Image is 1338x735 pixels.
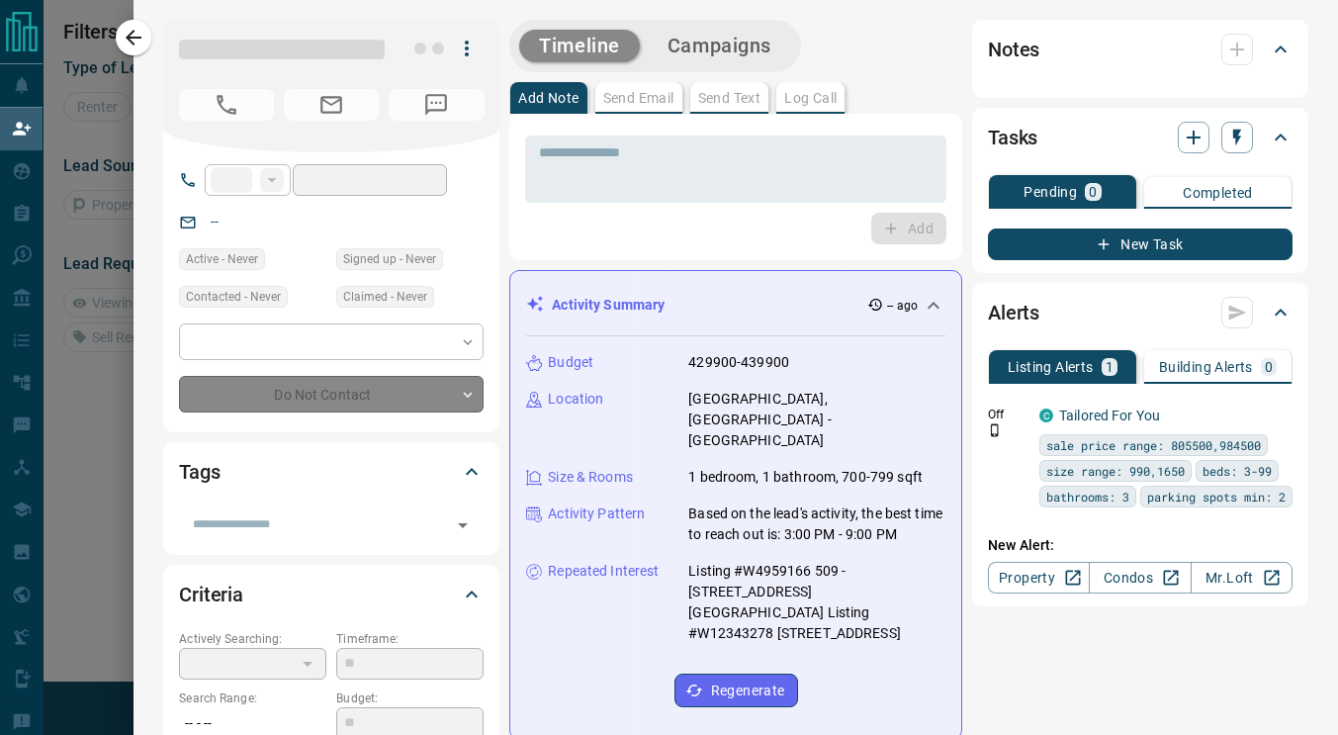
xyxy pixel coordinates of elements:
[179,89,274,121] span: No Number
[179,448,484,496] div: Tags
[1183,186,1253,200] p: Completed
[988,297,1039,328] h2: Alerts
[688,504,945,545] p: Based on the lead's activity, the best time to reach out is: 3:00 PM - 9:00 PM
[336,630,484,648] p: Timeframe:
[1147,487,1286,506] span: parking spots min: 2
[988,122,1037,153] h2: Tasks
[186,249,258,269] span: Active - Never
[1008,360,1094,374] p: Listing Alerts
[988,114,1293,161] div: Tasks
[548,389,603,410] p: Location
[1046,487,1129,506] span: bathrooms: 3
[389,89,484,121] span: No Number
[186,287,281,307] span: Contacted - Never
[1265,360,1273,374] p: 0
[1089,185,1097,199] p: 0
[988,26,1293,73] div: Notes
[688,352,789,373] p: 429900-439900
[688,467,923,488] p: 1 bedroom, 1 bathroom, 700-799 sqft
[988,34,1039,65] h2: Notes
[688,561,945,644] p: Listing #W4959166 509 - [STREET_ADDRESS][GEOGRAPHIC_DATA] Listing #W12343278 [STREET_ADDRESS]
[284,89,379,121] span: No Email
[343,249,436,269] span: Signed up - Never
[449,511,477,539] button: Open
[674,674,798,707] button: Regenerate
[548,352,593,373] p: Budget
[1203,461,1272,481] span: beds: 3-99
[988,406,1027,423] p: Off
[688,389,945,451] p: [GEOGRAPHIC_DATA], [GEOGRAPHIC_DATA] - [GEOGRAPHIC_DATA]
[988,229,1293,260] button: New Task
[343,287,427,307] span: Claimed - Never
[1046,461,1185,481] span: size range: 990,1650
[1024,185,1077,199] p: Pending
[988,562,1090,594] a: Property
[179,689,326,707] p: Search Range:
[179,376,484,413] div: Do Not Contact
[179,579,243,610] h2: Criteria
[336,689,484,707] p: Budget:
[519,30,640,62] button: Timeline
[988,535,1293,556] p: New Alert:
[179,456,220,488] h2: Tags
[988,423,1002,437] svg: Push Notification Only
[179,630,326,648] p: Actively Searching:
[1059,408,1160,423] a: Tailored For You
[1089,562,1191,594] a: Condos
[1159,360,1253,374] p: Building Alerts
[887,297,918,315] p: -- ago
[1039,409,1053,422] div: condos.ca
[548,504,645,524] p: Activity Pattern
[526,287,945,323] div: Activity Summary-- ago
[211,214,219,230] a: --
[648,30,791,62] button: Campaigns
[552,295,665,316] p: Activity Summary
[1046,435,1261,455] span: sale price range: 805500,984500
[1106,360,1114,374] p: 1
[179,571,484,618] div: Criteria
[1191,562,1293,594] a: Mr.Loft
[518,91,579,105] p: Add Note
[988,289,1293,336] div: Alerts
[548,467,633,488] p: Size & Rooms
[548,561,659,582] p: Repeated Interest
